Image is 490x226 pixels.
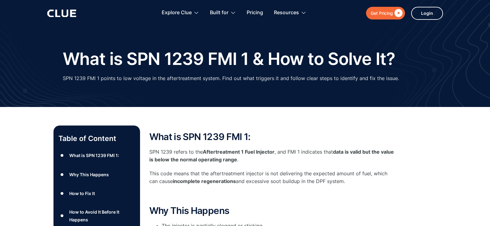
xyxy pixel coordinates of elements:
[63,75,399,82] p: SPN 1239 FMI 1 points to low voltage in the aftertreatment system. Find out what triggers it and ...
[58,211,66,220] div: ●
[274,3,299,23] div: Resources
[69,208,135,224] div: How to Avoid It Before It Happens
[58,151,135,160] a: ●What is SPN 1239 FMI 1:
[149,149,394,163] strong: data is valid but the value is below the normal operating range
[58,189,135,198] a: ●How to Fix It
[58,170,66,179] div: ●
[58,170,135,179] a: ●Why This Happens
[58,151,66,160] div: ●
[69,171,109,178] div: Why This Happens
[69,190,95,197] div: How to Fix It
[149,148,397,164] p: SPN 1239 refers to the , and FMI 1 indicates that .
[162,3,192,23] div: Explore Clue
[149,132,397,142] h2: What is SPN 1239 FMI 1:
[210,3,228,23] div: Built for
[58,208,135,224] a: ●How to Avoid It Before It Happens
[149,192,397,199] p: ‍
[149,170,397,185] p: This code means that the aftertreatment injector is not delivering the expected amount of fuel, w...
[371,9,393,17] div: Get Pricing
[203,149,275,155] strong: Aftertreatment 1 Fuel Injector
[366,7,405,19] a: Get Pricing
[393,9,403,17] div: 
[274,3,306,23] div: Resources
[173,178,236,184] strong: incomplete regenerations
[210,3,236,23] div: Built for
[162,3,199,23] div: Explore Clue
[149,206,397,216] h2: Why This Happens
[58,189,66,198] div: ●
[247,3,263,23] a: Pricing
[63,49,395,68] h1: What is SPN 1239 FMI 1 & How to Solve It?
[69,151,119,159] div: What is SPN 1239 FMI 1:
[411,7,443,20] a: Login
[58,134,135,143] p: Table of Content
